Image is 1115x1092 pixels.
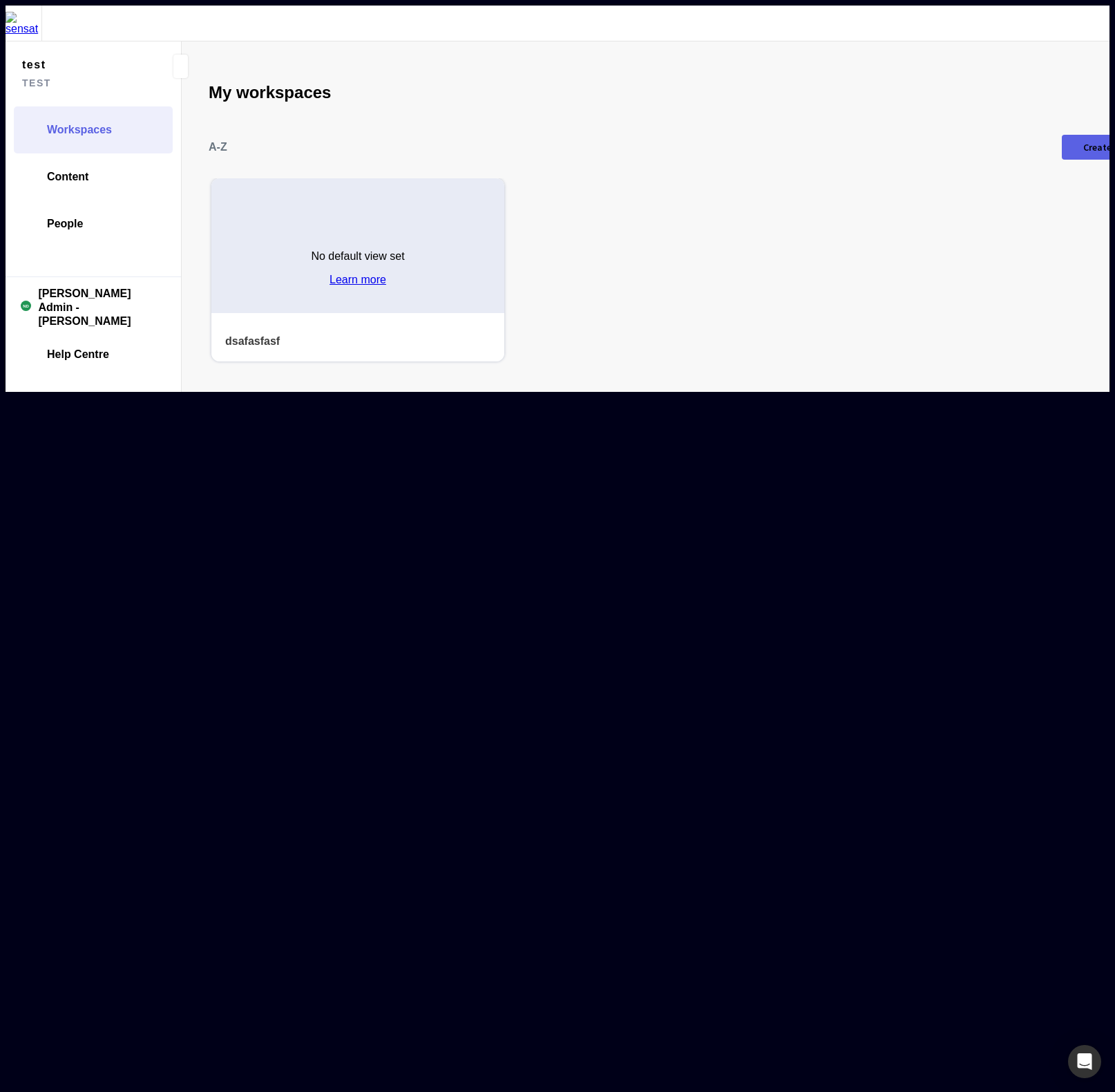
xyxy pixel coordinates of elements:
[47,170,88,184] span: Content
[22,74,142,93] span: test
[14,331,173,378] a: Help Centre
[23,303,29,308] text: ND
[14,106,173,153] a: Workspaces
[47,217,83,231] span: People
[14,200,173,247] a: People
[225,335,438,348] h4: dsafasfasf
[311,250,404,263] p: No default view set
[6,12,41,35] img: sensat
[47,123,112,137] span: Workspaces
[14,153,173,200] a: Content
[22,55,142,74] span: test
[209,141,227,153] p: A-Z
[1068,1045,1101,1078] div: Open Intercom Messenger
[330,274,386,286] a: Learn more
[38,287,166,328] span: [PERSON_NAME] Admin - [PERSON_NAME]
[47,348,109,361] span: Help Centre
